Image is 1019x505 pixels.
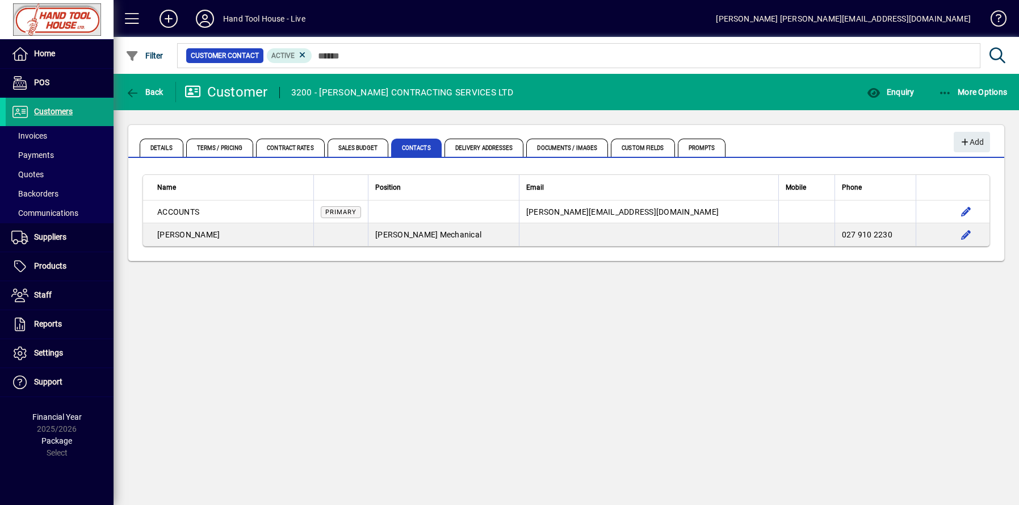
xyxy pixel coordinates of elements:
a: Reports [6,310,114,339]
span: [PERSON_NAME][EMAIL_ADDRESS][DOMAIN_NAME] [526,207,719,216]
span: Communications [11,208,78,218]
div: Hand Tool House - Live [223,10,305,28]
span: More Options [938,87,1008,97]
span: Filter [125,51,163,60]
a: Suppliers [6,223,114,252]
span: Package [41,436,72,445]
div: Phone [842,181,909,194]
span: Phone [842,181,862,194]
a: Staff [6,281,114,310]
span: Enquiry [867,87,914,97]
span: Email [526,181,544,194]
div: Customer [184,83,268,101]
span: Position [375,181,401,194]
span: Payments [11,151,54,160]
button: Enquiry [864,82,917,102]
span: Mobile [786,181,806,194]
span: Suppliers [34,232,66,241]
span: Back [125,87,163,97]
a: Home [6,40,114,68]
a: Support [6,368,114,397]
div: Mobile [786,181,828,194]
a: Settings [6,339,114,368]
span: Custom Fields [611,139,674,157]
span: ACCOUNTS [157,207,199,216]
span: Name [157,181,176,194]
span: Home [34,49,55,58]
span: Invoices [11,131,47,140]
button: Edit [957,226,975,244]
span: Documents / Images [526,139,608,157]
span: Delivery Addresses [444,139,524,157]
button: Add [954,132,990,152]
span: Support [34,377,62,386]
span: Quotes [11,170,44,179]
div: 3200 - [PERSON_NAME] CONTRACTING SERVICES LTD [291,84,513,102]
a: Payments [6,145,114,165]
span: Settings [34,348,63,357]
a: Knowledge Base [982,2,1005,39]
a: Invoices [6,126,114,145]
mat-chip: Activation Status: Active [267,48,312,63]
button: Profile [187,9,223,29]
a: Backorders [6,184,114,203]
app-page-header-button: Back [114,82,176,102]
div: [PERSON_NAME] [PERSON_NAME][EMAIL_ADDRESS][DOMAIN_NAME] [716,10,971,28]
span: [PERSON_NAME] [157,230,220,239]
button: Edit [957,203,975,221]
span: Financial Year [32,412,82,421]
div: Name [157,181,307,194]
span: Active [271,52,295,60]
a: Quotes [6,165,114,184]
span: POS [34,78,49,87]
td: [PERSON_NAME] Mechanical [368,223,519,246]
div: Position [375,181,512,194]
div: Email [526,181,771,194]
span: Contacts [391,139,442,157]
span: Prompts [678,139,726,157]
span: 027 910 2230 [842,230,892,239]
button: More Options [936,82,1010,102]
span: Sales Budget [328,139,388,157]
span: Terms / Pricing [186,139,254,157]
a: Products [6,252,114,281]
button: Add [150,9,187,29]
span: Products [34,261,66,270]
a: Communications [6,203,114,223]
a: POS [6,69,114,97]
span: Details [140,139,183,157]
span: Customers [34,107,73,116]
button: Back [123,82,166,102]
button: Filter [123,45,166,66]
span: Reports [34,319,62,328]
span: Customer Contact [191,50,259,61]
span: Primary [325,208,357,216]
span: Contract Rates [256,139,324,157]
span: Staff [34,290,52,299]
span: Backorders [11,189,58,198]
span: Add [959,133,984,152]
